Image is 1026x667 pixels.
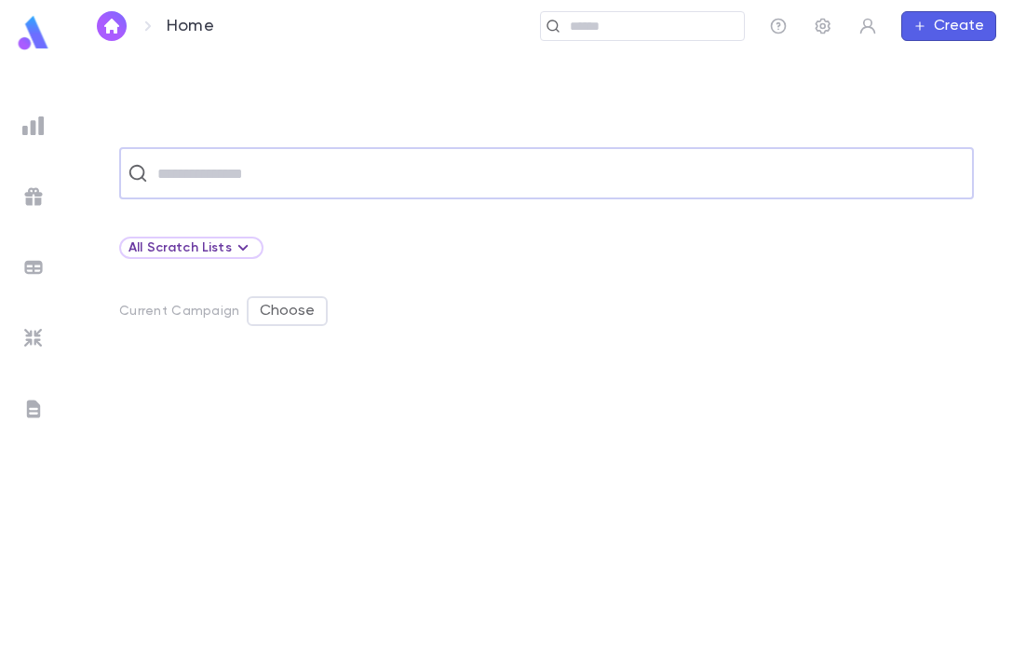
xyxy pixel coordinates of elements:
img: imports_grey.530a8a0e642e233f2baf0ef88e8c9fcb.svg [22,327,45,349]
img: campaigns_grey.99e729a5f7ee94e3726e6486bddda8f1.svg [22,185,45,208]
img: home_white.a664292cf8c1dea59945f0da9f25487c.svg [101,19,123,34]
img: letters_grey.7941b92b52307dd3b8a917253454ce1c.svg [22,398,45,420]
img: batches_grey.339ca447c9d9533ef1741baa751efc33.svg [22,256,45,279]
img: reports_grey.c525e4749d1bce6a11f5fe2a8de1b229.svg [22,115,45,137]
div: All Scratch Lists [119,237,263,259]
p: Current Campaign [119,304,239,319]
div: All Scratch Lists [128,237,254,259]
button: Choose [247,296,328,326]
button: Create [901,11,996,41]
p: Home [167,16,214,36]
img: logo [15,15,52,51]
